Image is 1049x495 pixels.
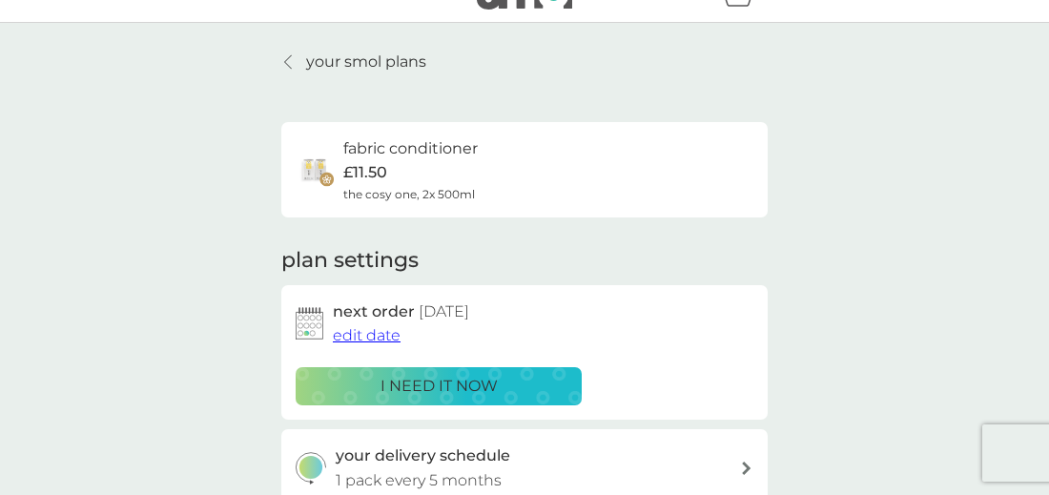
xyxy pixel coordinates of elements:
button: i need it now [296,367,582,405]
p: £11.50 [343,160,387,185]
h3: your delivery schedule [336,443,510,468]
h6: fabric conditioner [343,136,478,161]
a: your smol plans [281,50,426,74]
p: i need it now [381,374,498,399]
button: edit date [333,323,401,348]
h2: next order [333,299,469,324]
span: [DATE] [419,302,469,320]
p: 1 pack every 5 months [336,468,502,493]
img: fabric conditioner [296,151,334,189]
span: the cosy one, 2x 500ml [343,185,475,203]
h2: plan settings [281,246,419,276]
p: your smol plans [306,50,426,74]
span: edit date [333,326,401,344]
